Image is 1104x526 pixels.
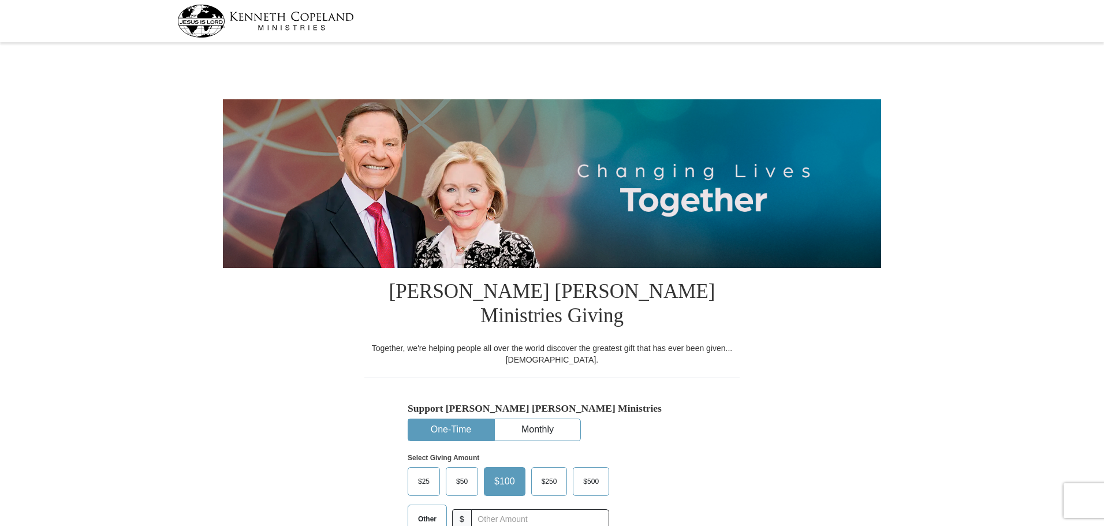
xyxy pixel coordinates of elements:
[577,473,605,490] span: $500
[364,268,740,342] h1: [PERSON_NAME] [PERSON_NAME] Ministries Giving
[408,402,696,415] h5: Support [PERSON_NAME] [PERSON_NAME] Ministries
[177,5,354,38] img: kcm-header-logo.svg
[364,342,740,365] div: Together, we're helping people all over the world discover the greatest gift that has ever been g...
[408,419,494,441] button: One-Time
[536,473,563,490] span: $250
[412,473,435,490] span: $25
[495,419,580,441] button: Monthly
[408,454,479,462] strong: Select Giving Amount
[488,473,521,490] span: $100
[450,473,473,490] span: $50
